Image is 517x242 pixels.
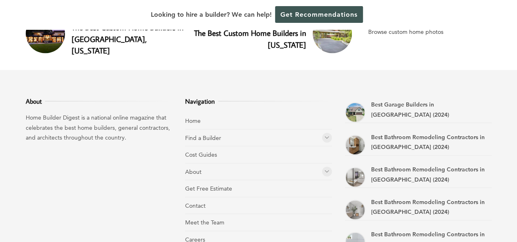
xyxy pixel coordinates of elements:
[345,167,365,187] a: Best Bathroom Remodeling Contractors in Haywood (2024)
[185,117,201,124] a: Home
[185,151,217,158] a: Cost Guides
[371,133,485,151] a: Best Bathroom Remodeling Contractors in [GEOGRAPHIC_DATA] (2024)
[185,218,224,226] a: Meet the Team
[360,183,507,232] iframe: Drift Widget Chat Controller
[185,184,232,192] a: Get Free Estimate
[345,200,365,220] a: Best Bathroom Remodeling Contractors in Buncombe (2024)
[345,135,365,155] a: Best Bathroom Remodeling Contractors in Henderson (2024)
[72,22,184,56] a: The Best Custom Home Builders in [GEOGRAPHIC_DATA], [US_STATE]
[185,134,221,141] a: Find a Builder
[26,112,172,142] p: Home Builder Digest is a national online magazine that celebrates the best home builders, general...
[368,27,492,37] a: Browse custom home photos
[26,96,172,106] h3: About
[185,202,206,209] a: Contact
[275,6,363,23] a: Get Recommendations
[371,100,449,118] a: Best Garage Builders in [GEOGRAPHIC_DATA] (2024)
[371,165,485,183] a: Best Bathroom Remodeling Contractors in [GEOGRAPHIC_DATA] (2024)
[185,96,332,106] h3: Navigation
[185,168,201,175] a: About
[345,102,365,122] a: Best Garage Builders in Hendersonville (2024)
